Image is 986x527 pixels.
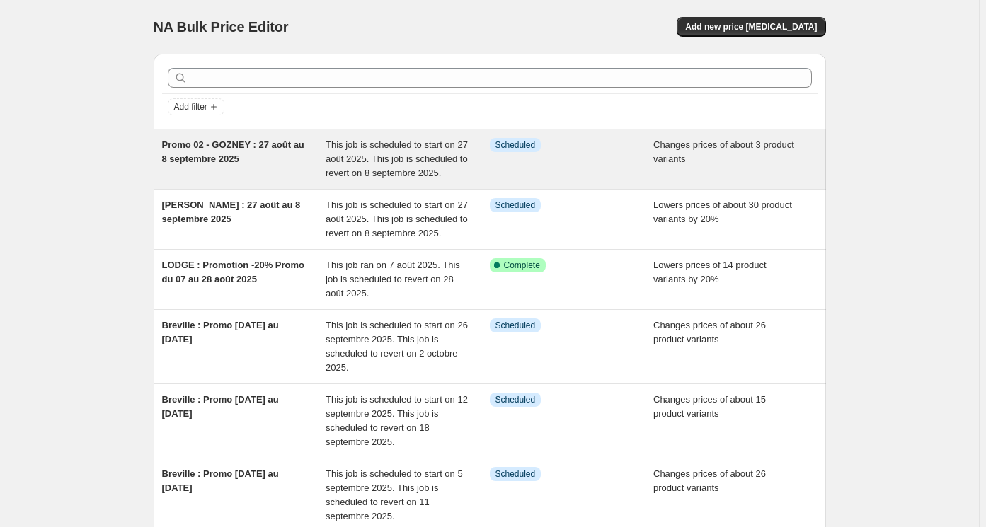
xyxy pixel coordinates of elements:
[162,468,279,493] span: Breville : Promo [DATE] au [DATE]
[495,139,536,151] span: Scheduled
[326,139,468,178] span: This job is scheduled to start on 27 août 2025. This job is scheduled to revert on 8 septembre 2025.
[162,260,305,284] span: LODGE : Promotion -20% Promo du 07 au 28 août 2025
[653,260,767,284] span: Lowers prices of 14 product variants by 20%
[154,19,289,35] span: NA Bulk Price Editor
[495,468,536,480] span: Scheduled
[653,394,766,419] span: Changes prices of about 15 product variants
[326,394,468,447] span: This job is scheduled to start on 12 septembre 2025. This job is scheduled to revert on 18 septem...
[495,199,536,211] span: Scheduled
[326,199,468,238] span: This job is scheduled to start on 27 août 2025. This job is scheduled to revert on 8 septembre 2025.
[162,199,301,224] span: [PERSON_NAME] : 27 août au 8 septembre 2025
[495,394,536,405] span: Scheduled
[162,394,279,419] span: Breville : Promo [DATE] au [DATE]
[685,21,817,33] span: Add new price [MEDICAL_DATA]
[326,468,463,521] span: This job is scheduled to start on 5 septembre 2025. This job is scheduled to revert on 11 septemb...
[326,260,460,299] span: This job ran on 7 août 2025. This job is scheduled to revert on 28 août 2025.
[653,199,792,224] span: Lowers prices of about 30 product variants by 20%
[504,260,540,271] span: Complete
[162,320,279,344] span: Breville : Promo [DATE] au [DATE]
[653,320,766,344] span: Changes prices of about 26 product variants
[677,17,825,37] button: Add new price [MEDICAL_DATA]
[495,320,536,331] span: Scheduled
[326,320,468,373] span: This job is scheduled to start on 26 septembre 2025. This job is scheduled to revert on 2 octobre...
[174,101,207,112] span: Add filter
[653,139,794,164] span: Changes prices of about 3 product variants
[168,98,224,115] button: Add filter
[653,468,766,493] span: Changes prices of about 26 product variants
[162,139,304,164] span: Promo 02 - GOZNEY : 27 août au 8 septembre 2025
